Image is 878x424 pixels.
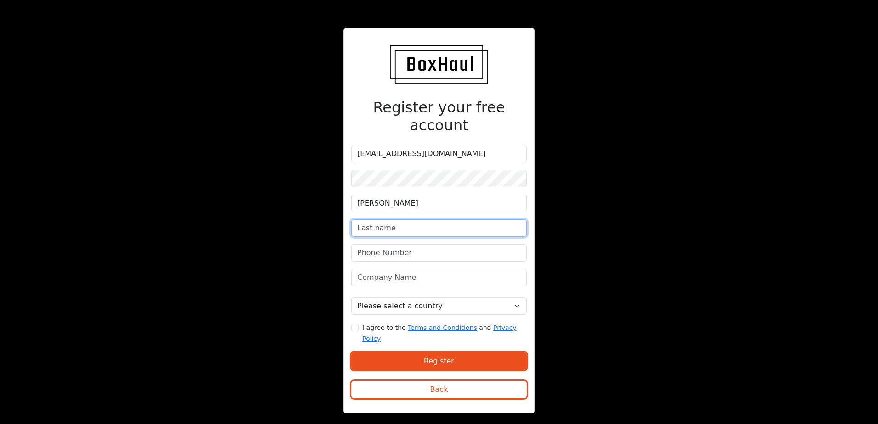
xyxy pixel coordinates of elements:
[351,269,527,286] input: Company Name
[362,324,517,342] small: I agree to the and
[351,381,527,398] button: Back
[351,145,527,162] input: Email
[351,219,527,237] input: Last name
[351,352,527,370] button: Register
[351,386,527,395] a: Back
[362,324,517,342] a: Privacy Policy
[351,99,527,134] h2: Register your free account
[351,195,527,212] input: First Name
[351,297,527,315] select: Select a country
[390,45,488,84] img: BoxHaul
[408,324,477,331] a: Terms and Conditions
[351,244,527,262] input: Phone Number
